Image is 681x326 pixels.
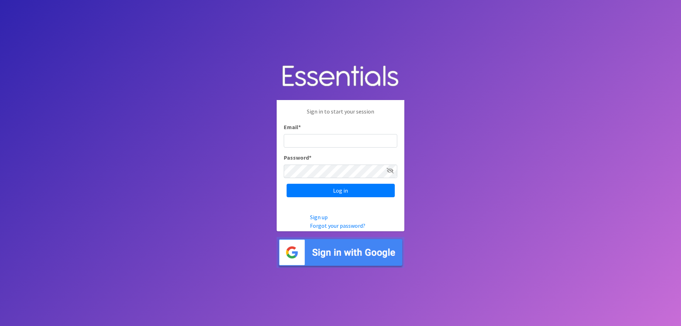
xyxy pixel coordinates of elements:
[277,237,404,268] img: Sign in with Google
[277,58,404,95] img: Human Essentials
[284,123,301,131] label: Email
[284,153,311,162] label: Password
[298,123,301,131] abbr: required
[309,154,311,161] abbr: required
[310,222,365,229] a: Forgot your password?
[287,184,395,197] input: Log in
[310,214,328,221] a: Sign up
[284,107,397,123] p: Sign in to start your session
